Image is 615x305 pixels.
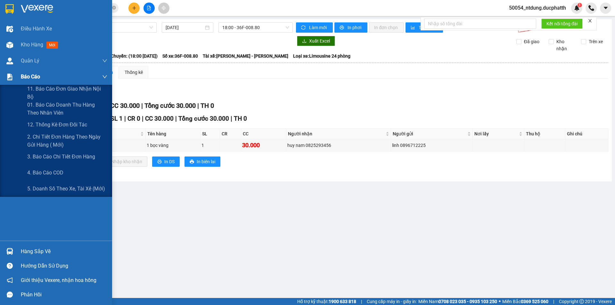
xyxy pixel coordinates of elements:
span: | [142,115,143,122]
div: 30.000 [242,141,285,150]
button: Kết nối tổng đài [541,19,583,29]
span: SL 1 [111,115,123,122]
div: 1 [201,142,219,149]
span: | [124,115,126,122]
span: sync [301,25,307,30]
sup: 1 [578,3,582,7]
span: 01. Báo cáo doanh thu hàng theo nhân viên [27,101,107,117]
div: linh 0896712225 [392,142,471,149]
span: aim [161,6,166,10]
span: CR 0 [127,115,140,122]
th: SL [201,129,220,139]
span: copyright [579,299,584,304]
button: printerIn phơi [334,22,367,33]
span: bar-chart [411,25,416,30]
button: printerIn DS [152,157,180,167]
th: Thu hộ [524,129,565,139]
span: caret-down [603,5,609,11]
span: | [553,298,554,305]
span: Xuất Excel [309,37,330,44]
span: Quản Lý [21,57,39,65]
span: | [231,115,232,122]
input: 13/09/2025 [166,24,204,31]
span: 50054_ntdung.ducphatth [504,4,571,12]
span: 5. Doanh số theo xe, tài xế (mới) [27,185,105,193]
span: ⚪️ [499,300,501,303]
span: | [141,102,143,109]
img: icon-new-feature [574,5,580,11]
div: Hướng dẫn sử dụng [21,261,107,271]
span: Kho nhận [554,38,576,52]
span: | [361,298,362,305]
span: TH 0 [234,115,247,122]
img: warehouse-icon [6,42,13,48]
span: Kho hàng [21,42,43,48]
span: down [102,74,107,79]
span: | [175,115,177,122]
span: plus [132,6,136,10]
button: downloadXuất Excel [297,36,335,46]
span: Kết nối tổng đài [546,20,578,27]
div: Hàng sắp về [21,247,107,256]
span: download [302,39,307,44]
button: plus [128,3,140,14]
span: Số xe: 36F-008.80 [162,52,198,60]
button: downloadNhập kho nhận [99,157,147,167]
img: warehouse-icon [6,58,13,64]
span: CC 30.000 [110,102,140,109]
th: CR [220,129,241,139]
span: 3. Báo cáo chi tiết đơn hàng [27,153,95,161]
span: | [197,102,199,109]
span: Hỗ trợ kỹ thuật: [297,298,356,305]
span: close [588,19,592,23]
img: warehouse-icon [6,248,13,255]
span: Giới thiệu Vexere, nhận hoa hồng [21,276,96,284]
button: bar-chartThống kê [406,22,443,33]
button: printerIn biên lai [184,157,220,167]
span: In DS [164,158,175,165]
button: aim [158,3,169,14]
span: Miền Bắc [502,298,548,305]
span: 11. Báo cáo đơn giao nhận nội bộ [27,85,107,101]
span: question-circle [7,263,13,269]
span: 18:00 - 36F-008.80 [222,23,289,32]
img: warehouse-icon [6,26,13,32]
span: mới [46,42,58,49]
span: Chuyến: (18:00 [DATE]) [111,52,158,60]
div: huy nam 0825293456 [287,142,390,149]
span: 12. Thống kê đơn đối tác [27,121,87,129]
span: Tổng cước 30.000 [144,102,196,109]
button: In đơn chọn [369,22,404,33]
span: Làm mới [309,24,328,31]
span: Loại xe: Limousine 24 phòng [293,52,350,60]
span: 1 [578,3,581,7]
span: Cung cấp máy in - giấy in: [367,298,417,305]
span: 2. Chi tiết đơn hàng theo ngày gửi hàng ( mới) [27,133,107,149]
th: Tên hàng [146,129,201,139]
span: file-add [147,6,151,10]
span: Người nhận [288,130,384,137]
span: message [7,292,13,298]
div: Thống kê [125,69,143,76]
img: logo-vxr [5,4,14,14]
span: In biên lai [197,158,215,165]
strong: 0369 525 060 [521,299,548,304]
span: Đã giao [521,38,542,45]
span: Nơi lấy [474,130,518,137]
strong: 0708 023 035 - 0935 103 250 [439,299,497,304]
span: CC 30.000 [145,115,174,122]
button: file-add [143,3,155,14]
span: 4. Báo cáo COD [27,169,63,177]
span: printer [340,25,345,30]
img: solution-icon [6,74,13,80]
button: caret-down [600,3,611,14]
span: close-circle [112,5,116,11]
span: printer [157,159,162,165]
span: Tài xế: [PERSON_NAME] - [PERSON_NAME] [203,52,288,60]
span: notification [7,277,13,283]
span: Báo cáo [21,73,40,81]
button: syncLàm mới [296,22,333,33]
span: printer [190,159,194,165]
span: Người gửi [393,130,466,137]
span: close-circle [112,6,116,10]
